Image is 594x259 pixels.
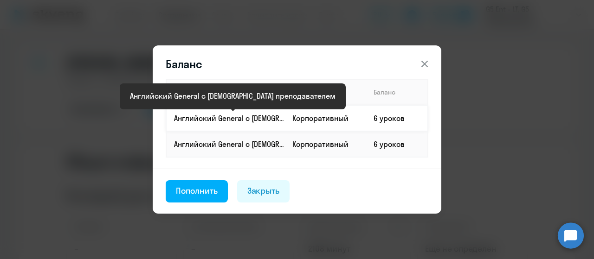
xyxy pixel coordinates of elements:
[366,79,428,105] th: Баланс
[166,180,228,202] button: Пополнить
[366,105,428,131] td: 6 уроков
[176,185,218,197] div: Пополнить
[130,90,336,101] div: Английский General с [DEMOGRAPHIC_DATA] преподавателем
[174,139,284,149] p: Английский General с [DEMOGRAPHIC_DATA] преподавателем
[166,79,285,105] th: Продукт
[174,113,284,123] p: Английский General с [DEMOGRAPHIC_DATA] преподавателем
[285,131,366,157] td: Корпоративный
[153,57,441,71] header: Баланс
[285,79,366,105] th: Способ оплаты
[247,185,280,197] div: Закрыть
[366,131,428,157] td: 6 уроков
[237,180,290,202] button: Закрыть
[285,105,366,131] td: Корпоративный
